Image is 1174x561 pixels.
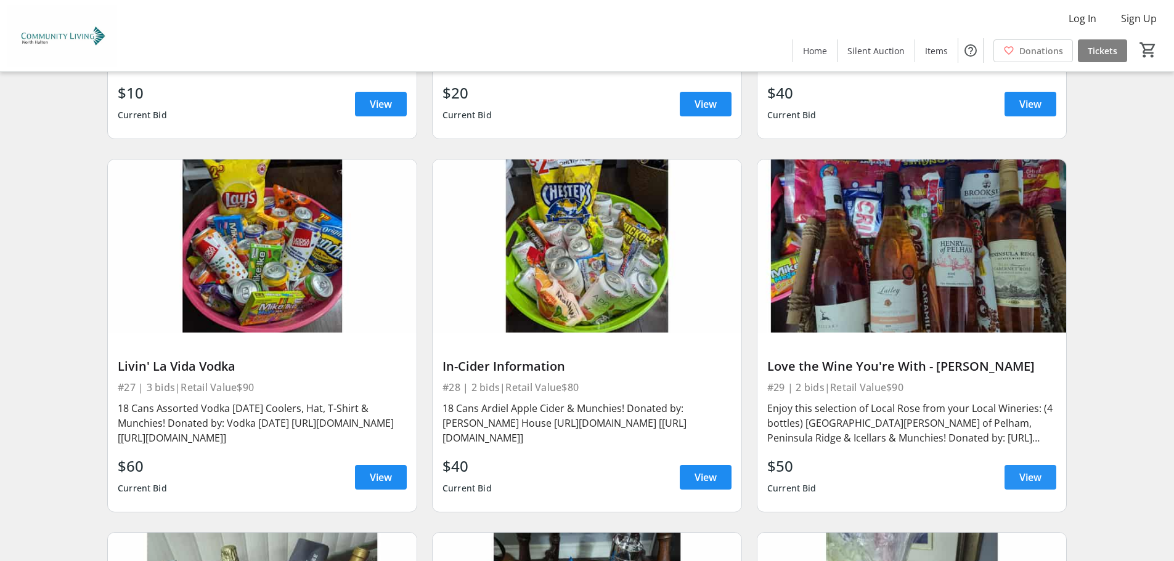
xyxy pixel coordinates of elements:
span: View [370,97,392,111]
div: #29 | 2 bids | Retail Value $90 [767,379,1056,396]
span: Items [925,44,948,57]
div: $60 [118,455,167,477]
div: 18 Cans Assorted Vodka [DATE] Coolers, Hat, T-Shirt & Munchies! Donated by: Vodka [DATE] [URL][DO... [118,401,407,445]
div: $50 [767,455,817,477]
img: Community Living North Halton's Logo [7,5,117,67]
button: Help [958,38,983,63]
button: Cart [1137,39,1159,61]
span: View [695,470,717,485]
button: Log In [1059,9,1106,28]
span: View [370,470,392,485]
a: Home [793,39,837,62]
span: View [695,97,717,111]
div: #28 | 2 bids | Retail Value $80 [442,379,732,396]
span: Donations [1019,44,1063,57]
div: Current Bid [118,104,167,126]
div: In-Cider Information [442,359,732,374]
div: Current Bid [442,104,492,126]
div: Enjoy this selection of Local Rose from your Local Wineries: (4 bottles) [GEOGRAPHIC_DATA][PERSON... [767,401,1056,445]
a: Donations [993,39,1073,62]
span: Log In [1069,11,1096,26]
div: Livin' La Vida Vodka [118,359,407,374]
img: In-Cider Information [433,159,741,333]
a: View [680,92,732,116]
a: View [1005,92,1056,116]
div: Current Bid [442,477,492,499]
div: $40 [442,455,492,477]
div: Current Bid [767,477,817,499]
div: Current Bid [118,477,167,499]
div: 18 Cans Ardiel Apple Cider & Munchies! Donated by: [PERSON_NAME] House [URL][DOMAIN_NAME] [[URL][... [442,401,732,445]
div: #27 | 3 bids | Retail Value $90 [118,379,407,396]
a: View [355,465,407,490]
div: Current Bid [767,104,817,126]
div: $20 [442,82,492,104]
a: View [355,92,407,116]
span: Sign Up [1121,11,1157,26]
span: Home [803,44,827,57]
a: Silent Auction [838,39,915,62]
img: Love the Wine You're With - Rose [757,159,1066,333]
span: View [1019,470,1042,485]
span: Silent Auction [847,44,905,57]
a: View [680,465,732,490]
span: View [1019,97,1042,111]
img: Livin' La Vida Vodka [108,159,417,333]
a: Tickets [1078,39,1127,62]
button: Sign Up [1111,9,1167,28]
div: Love the Wine You're With - [PERSON_NAME] [767,359,1056,374]
a: View [1005,465,1056,490]
div: $10 [118,82,167,104]
a: Items [915,39,958,62]
div: $40 [767,82,817,104]
span: Tickets [1088,44,1117,57]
